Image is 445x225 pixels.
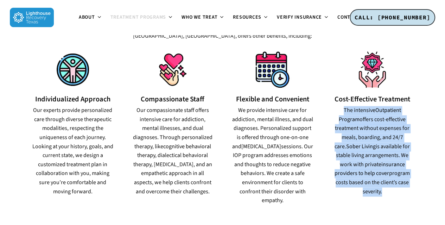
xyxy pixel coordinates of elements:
[331,95,413,103] h3: Cost-Effective Treatment
[106,15,178,20] a: Treatment Programs
[231,95,314,103] h3: Flexible and Convenient
[137,143,211,160] a: cognitive behavioral therapy
[331,106,413,196] p: The intensive offers cost-effective treatment without expenses for meals, boarding, and 24/7 care...
[177,15,229,20] a: Who We Treat
[229,15,273,20] a: Resources
[333,15,370,20] a: Contact
[346,143,376,150] a: Sober Living
[339,106,401,123] a: Outpatient Program
[132,95,214,103] h3: Compassionate Staff
[32,95,114,103] h3: Individualized Approach
[355,14,430,21] span: CALL: [PHONE_NUMBER]
[10,8,54,27] img: Lighthouse Recovery Texas
[273,15,333,20] a: Verify Insurance
[337,14,359,21] span: Contact
[32,106,114,196] p: Our experts provide personalized care through diverse therapeutic modalities, respecting the uniq...
[110,14,166,21] span: Treatment Programs
[182,14,217,21] span: Who We Treat
[350,9,435,26] a: CALL: [PHONE_NUMBER]
[277,14,322,21] span: Verify Insurance
[75,15,106,20] a: About
[241,143,281,150] a: [MEDICAL_DATA]
[79,14,95,21] span: About
[231,106,314,205] p: We provide intensive care for addiction, mental illness, and dual diagnoses. Personalized support...
[233,14,261,21] span: Resources
[132,106,214,196] p: Our compassionate staff offers intensive care for addiction, mental illnesses, and dual diagnoses...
